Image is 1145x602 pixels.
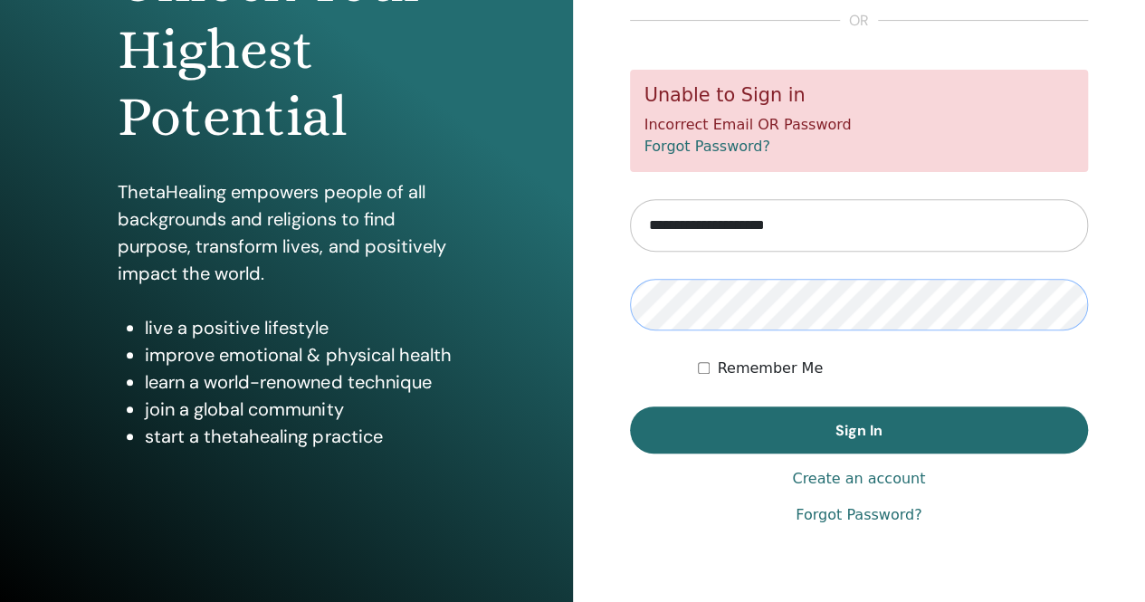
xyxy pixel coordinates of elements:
[145,396,454,423] li: join a global community
[717,358,823,379] label: Remember Me
[698,358,1088,379] div: Keep me authenticated indefinitely or until I manually logout
[796,504,921,526] a: Forgot Password?
[145,368,454,396] li: learn a world-renowned technique
[630,406,1089,454] button: Sign In
[644,138,770,155] a: Forgot Password?
[630,70,1089,172] div: Incorrect Email OR Password
[118,178,454,287] p: ThetaHealing empowers people of all backgrounds and religions to find purpose, transform lives, a...
[835,421,883,440] span: Sign In
[840,10,878,32] span: or
[644,84,1074,107] h5: Unable to Sign in
[792,468,925,490] a: Create an account
[145,341,454,368] li: improve emotional & physical health
[145,423,454,450] li: start a thetahealing practice
[145,314,454,341] li: live a positive lifestyle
